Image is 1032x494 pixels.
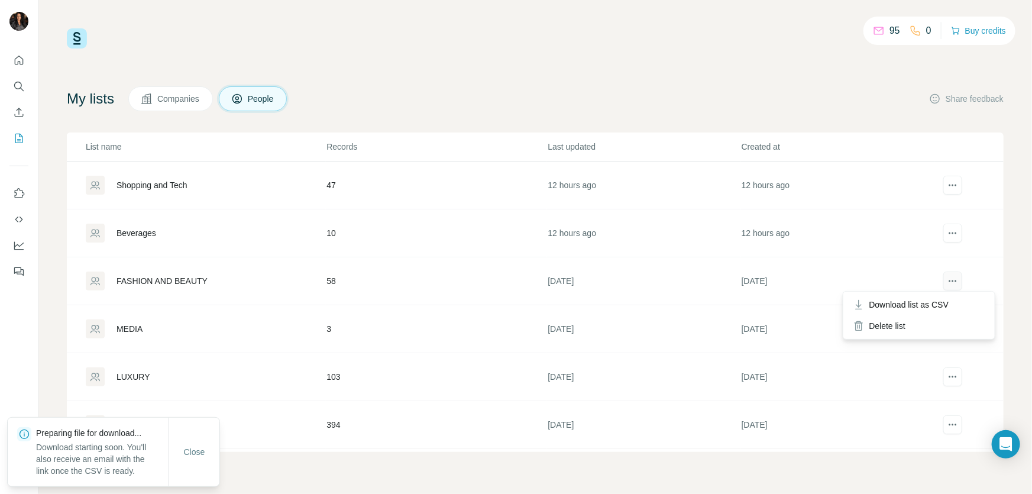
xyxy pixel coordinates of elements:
[117,323,143,335] div: MEDIA
[869,299,949,311] span: Download list as CSV
[117,371,150,383] div: LUXURY
[326,209,547,257] td: 10
[326,162,547,209] td: 47
[992,430,1020,459] div: Open Intercom Messenger
[943,272,962,290] button: actions
[9,235,28,256] button: Dashboard
[9,76,28,97] button: Search
[67,28,87,49] img: Surfe Logo
[742,141,934,153] p: Created at
[117,179,187,191] div: Shopping and Tech
[9,261,28,282] button: Feedback
[547,257,740,305] td: [DATE]
[36,441,169,477] p: Download starting soon. You'll also receive an email with the link once the CSV is ready.
[547,305,740,353] td: [DATE]
[548,141,740,153] p: Last updated
[86,141,325,153] p: List name
[741,353,934,401] td: [DATE]
[326,353,547,401] td: 103
[943,176,962,195] button: actions
[9,183,28,204] button: Use Surfe on LinkedIn
[326,257,547,305] td: 58
[9,102,28,123] button: Enrich CSV
[184,446,205,458] span: Close
[741,209,934,257] td: 12 hours ago
[547,353,740,401] td: [DATE]
[926,24,931,38] p: 0
[9,128,28,149] button: My lists
[943,367,962,386] button: actions
[741,162,934,209] td: 12 hours ago
[176,441,213,463] button: Close
[547,209,740,257] td: 12 hours ago
[248,93,275,105] span: People
[943,224,962,243] button: actions
[741,257,934,305] td: [DATE]
[9,50,28,71] button: Quick start
[9,12,28,31] img: Avatar
[846,315,992,337] div: Delete list
[943,415,962,434] button: actions
[326,141,546,153] p: Records
[741,305,934,353] td: [DATE]
[741,401,934,449] td: [DATE]
[547,162,740,209] td: 12 hours ago
[326,305,547,353] td: 3
[929,93,1004,105] button: Share feedback
[951,22,1006,39] button: Buy credits
[157,93,200,105] span: Companies
[547,401,740,449] td: [DATE]
[326,401,547,449] td: 394
[889,24,900,38] p: 95
[117,227,156,239] div: Beverages
[67,89,114,108] h4: My lists
[9,209,28,230] button: Use Surfe API
[36,427,169,439] p: Preparing file for download...
[117,275,208,287] div: FASHION AND BEAUTY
